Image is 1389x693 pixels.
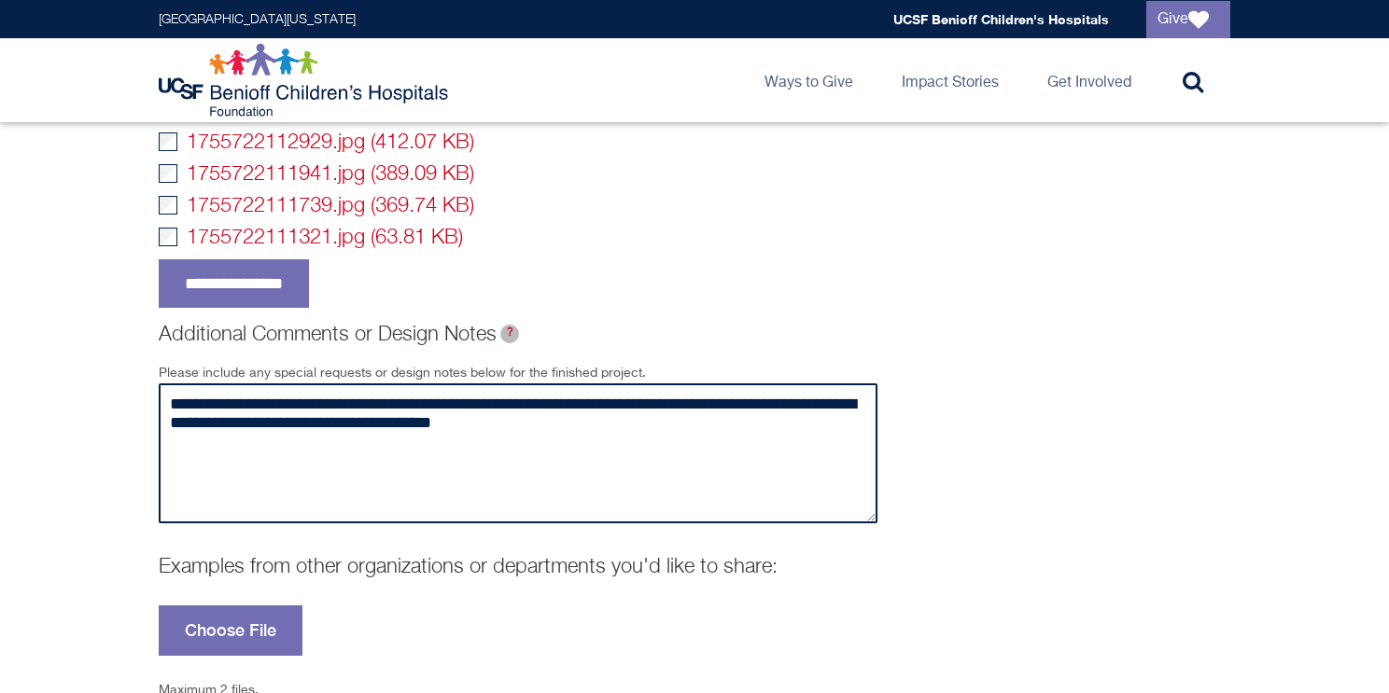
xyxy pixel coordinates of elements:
a: Give [1146,1,1230,38]
a: [GEOGRAPHIC_DATA][US_STATE] [159,13,356,26]
label: Examples from other organizations or departments you'd like to share: [159,557,778,577]
span: (389.09 KB) [371,164,474,185]
img: Logo for UCSF Benioff Children's Hospitals Foundation [159,43,453,118]
a: Ways to Give [750,38,868,122]
label: Choose File [159,605,302,656]
span: (369.74 KB) [371,196,474,216]
a: UCSF Benioff Children's Hospitals [893,11,1109,27]
span: (412.07 KB) [371,132,474,153]
span: 1755722111739.jpg [187,196,365,216]
label: Additional Comments or Design Notes [159,325,522,345]
span: 1755722111321.jpg [187,228,365,248]
div: Please include any special requests or design notes below for the finished project. [159,363,877,383]
a: Get Involved [1032,38,1146,122]
span: 1755722112929.jpg [187,132,365,153]
span: (63.81 KB) [371,228,463,248]
span: ? [507,327,512,339]
a: Impact Stories [887,38,1014,122]
span: 1755722111941.jpg [187,164,365,185]
span: Examples [500,325,519,343]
